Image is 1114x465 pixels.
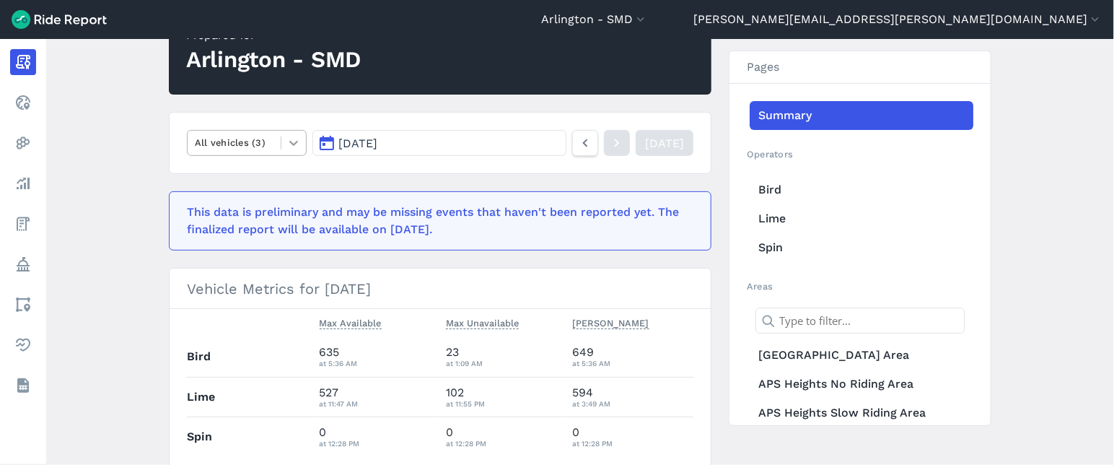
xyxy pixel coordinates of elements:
[186,44,361,76] div: Arlington - SMD
[446,315,519,329] span: Max Unavailable
[747,147,973,161] h2: Operators
[446,397,561,410] div: at 11:55 PM
[446,315,519,332] button: Max Unavailable
[573,437,694,450] div: at 12:28 PM
[320,315,382,332] button: Max Available
[446,357,561,370] div: at 1:09 AM
[573,315,649,329] span: [PERSON_NAME]
[320,437,435,450] div: at 12:28 PM
[187,377,314,417] th: Lime
[573,344,694,370] div: 649
[755,308,965,334] input: Type to filter...
[750,370,973,399] a: APS Heights No Riding Area
[10,170,36,196] a: Analyze
[446,384,561,410] div: 102
[750,399,973,427] a: APS Heights Slow Riding Area
[729,51,991,84] h3: Pages
[541,11,648,28] button: Arlington - SMD
[10,130,36,156] a: Heatmaps
[573,315,649,332] button: [PERSON_NAME]
[10,373,36,399] a: Datasets
[573,397,694,410] div: at 3:49 AM
[320,424,435,450] div: 0
[750,341,973,370] a: [GEOGRAPHIC_DATA] Area
[446,424,561,450] div: 0
[693,11,1102,28] button: [PERSON_NAME][EMAIL_ADDRESS][PERSON_NAME][DOMAIN_NAME]
[10,292,36,318] a: Areas
[187,204,685,238] div: This data is preliminary and may be missing events that haven't been reported yet. The finalized ...
[573,384,694,410] div: 594
[10,90,36,116] a: Realtime
[320,344,435,370] div: 635
[573,357,694,370] div: at 5:36 AM
[636,130,693,156] a: [DATE]
[320,357,435,370] div: at 5:36 AM
[320,315,382,329] span: Max Available
[187,337,314,377] th: Bird
[10,211,36,237] a: Fees
[573,424,694,450] div: 0
[750,204,973,233] a: Lime
[446,437,561,450] div: at 12:28 PM
[10,49,36,75] a: Report
[446,344,561,370] div: 23
[320,384,435,410] div: 527
[12,10,107,29] img: Ride Report
[750,175,973,204] a: Bird
[747,279,973,293] h2: Areas
[187,417,314,456] th: Spin
[339,136,378,150] span: [DATE]
[320,397,435,410] div: at 11:47 AM
[10,251,36,277] a: Policy
[170,269,711,309] h3: Vehicle Metrics for [DATE]
[10,332,36,358] a: Health
[312,130,566,156] button: [DATE]
[750,233,973,262] a: Spin
[750,101,973,130] a: Summary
